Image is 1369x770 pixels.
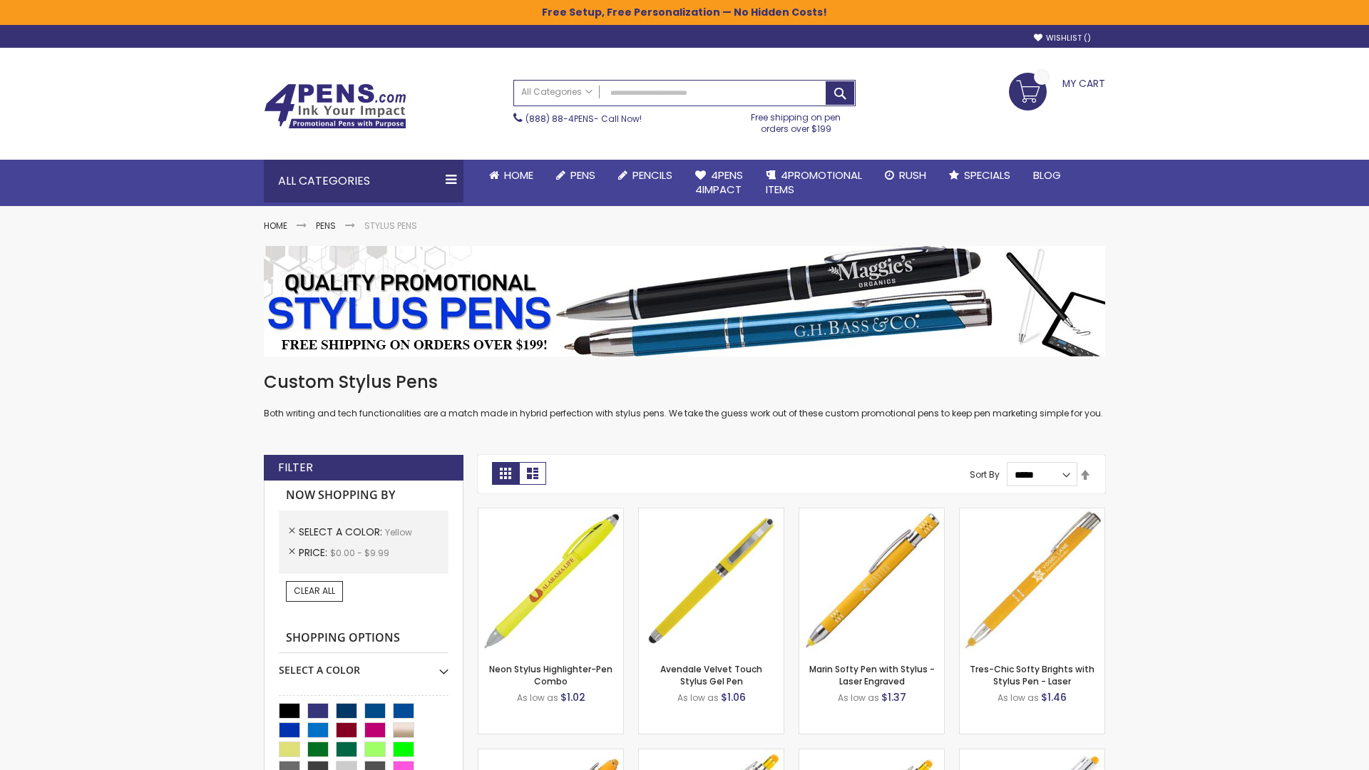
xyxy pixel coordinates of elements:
[478,160,545,191] a: Home
[299,545,330,560] span: Price
[660,663,762,687] a: Avendale Velvet Touch Stylus Gel Pen
[960,508,1104,520] a: Tres-Chic Softy Brights with Stylus Pen - Laser-Yellow
[695,168,743,197] span: 4Pens 4impact
[504,168,533,183] span: Home
[639,508,784,520] a: Avendale Velvet Touch Stylus Gel Pen-Yellow
[881,690,906,704] span: $1.37
[545,160,607,191] a: Pens
[639,749,784,761] a: Phoenix Softy Brights with Stylus Pen - Laser-Yellow
[316,220,336,232] a: Pens
[938,160,1022,191] a: Specials
[364,220,417,232] strong: Stylus Pens
[639,508,784,653] img: Avendale Velvet Touch Stylus Gel Pen-Yellow
[478,749,623,761] a: Ellipse Softy Brights with Stylus Pen - Laser-Yellow
[838,692,879,704] span: As low as
[970,663,1094,687] a: Tres-Chic Softy Brights with Stylus Pen - Laser
[1041,690,1067,704] span: $1.46
[517,692,558,704] span: As low as
[754,160,873,206] a: 4PROMOTIONALITEMS
[1033,168,1061,183] span: Blog
[721,690,746,704] span: $1.06
[809,663,935,687] a: Marin Softy Pen with Stylus - Laser Engraved
[607,160,684,191] a: Pencils
[960,508,1104,653] img: Tres-Chic Softy Brights with Stylus Pen - Laser-Yellow
[489,663,612,687] a: Neon Stylus Highlighter-Pen Combo
[1034,33,1091,43] a: Wishlist
[279,623,448,654] strong: Shopping Options
[570,168,595,183] span: Pens
[525,113,594,125] a: (888) 88-4PENS
[478,508,623,653] img: Neon Stylus Highlighter-Pen Combo-Yellow
[264,371,1105,420] div: Both writing and tech functionalities are a match made in hybrid perfection with stylus pens. We ...
[385,526,412,538] span: Yellow
[330,547,389,559] span: $0.00 - $9.99
[521,86,593,98] span: All Categories
[632,168,672,183] span: Pencils
[299,525,385,539] span: Select A Color
[264,160,463,202] div: All Categories
[492,462,519,485] strong: Grid
[766,168,862,197] span: 4PROMOTIONAL ITEMS
[737,106,856,135] div: Free shipping on pen orders over $199
[264,220,287,232] a: Home
[264,246,1105,356] img: Stylus Pens
[278,460,313,476] strong: Filter
[998,692,1039,704] span: As low as
[970,468,1000,481] label: Sort By
[684,160,754,206] a: 4Pens4impact
[1022,160,1072,191] a: Blog
[799,508,944,653] img: Marin Softy Pen with Stylus - Laser Engraved-Yellow
[279,653,448,677] div: Select A Color
[899,168,926,183] span: Rush
[294,585,335,597] span: Clear All
[525,113,642,125] span: - Call Now!
[560,690,585,704] span: $1.02
[677,692,719,704] span: As low as
[799,749,944,761] a: Phoenix Softy Brights Gel with Stylus Pen - Laser-Yellow
[960,749,1104,761] a: Tres-Chic Softy with Stylus Top Pen - ColorJet-Yellow
[279,481,448,510] strong: Now Shopping by
[799,508,944,520] a: Marin Softy Pen with Stylus - Laser Engraved-Yellow
[286,581,343,601] a: Clear All
[264,83,406,129] img: 4Pens Custom Pens and Promotional Products
[514,81,600,104] a: All Categories
[964,168,1010,183] span: Specials
[478,508,623,520] a: Neon Stylus Highlighter-Pen Combo-Yellow
[873,160,938,191] a: Rush
[264,371,1105,394] h1: Custom Stylus Pens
